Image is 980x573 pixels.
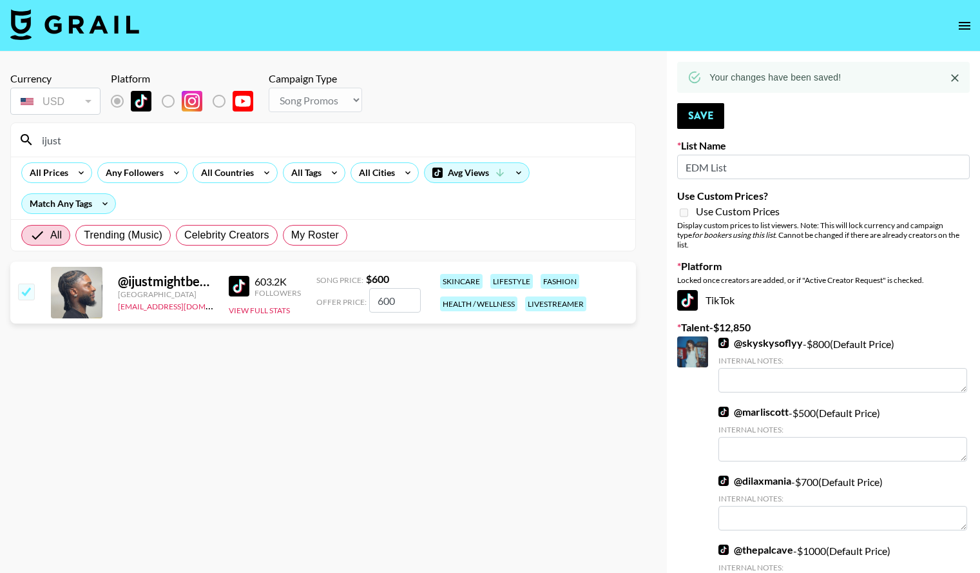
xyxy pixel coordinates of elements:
[718,494,967,503] div: Internal Notes:
[316,275,363,285] span: Song Price:
[718,545,729,555] img: TikTok
[50,228,62,243] span: All
[490,274,533,289] div: lifestyle
[182,91,202,112] img: Instagram
[696,205,780,218] span: Use Custom Prices
[10,9,139,40] img: Grail Talent
[677,290,970,311] div: TikTok
[84,228,162,243] span: Trending (Music)
[709,66,841,89] div: Your changes have been saved!
[718,336,967,393] div: - $ 800 (Default Price)
[718,336,803,349] a: @skyskysoflyy
[692,230,775,240] em: for bookers using this list
[677,103,724,129] button: Save
[111,72,264,85] div: Platform
[316,297,367,307] span: Offer Price:
[541,274,579,289] div: fashion
[718,356,967,365] div: Internal Notes:
[111,88,264,115] div: Remove selected talent to change platforms
[255,288,301,298] div: Followers
[425,163,529,182] div: Avg Views
[718,407,729,417] img: TikTok
[351,163,398,182] div: All Cities
[283,163,324,182] div: All Tags
[13,90,98,113] div: USD
[291,228,339,243] span: My Roster
[718,474,791,487] a: @dilaxmania
[952,13,977,39] button: open drawer
[131,91,151,112] img: TikTok
[193,163,256,182] div: All Countries
[525,296,586,311] div: livestreamer
[677,321,970,334] label: Talent - $ 12,850
[718,474,967,530] div: - $ 700 (Default Price)
[10,72,101,85] div: Currency
[677,290,698,311] img: TikTok
[677,260,970,273] label: Platform
[34,130,628,150] input: Search by User Name
[440,296,517,311] div: health / wellness
[945,68,965,88] button: Close
[718,405,967,461] div: - $ 500 (Default Price)
[22,194,115,213] div: Match Any Tags
[677,275,970,285] div: Locked once creators are added, or if "Active Creator Request" is checked.
[233,91,253,112] img: YouTube
[269,72,362,85] div: Campaign Type
[369,288,421,313] input: 600
[255,275,301,288] div: 603.2K
[229,306,290,315] button: View Full Stats
[677,189,970,202] label: Use Custom Prices?
[10,85,101,117] div: Remove selected talent to change your currency
[118,273,213,289] div: @ ijustmightbeoreo
[718,405,789,418] a: @marliscott
[184,228,269,243] span: Celebrity Creators
[440,274,483,289] div: skincare
[718,425,967,434] div: Internal Notes:
[677,220,970,249] div: Display custom prices to list viewers. Note: This will lock currency and campaign type . Cannot b...
[118,289,213,299] div: [GEOGRAPHIC_DATA]
[98,163,166,182] div: Any Followers
[118,299,247,311] a: [EMAIL_ADDRESS][DOMAIN_NAME]
[718,563,967,572] div: Internal Notes:
[366,273,389,285] strong: $ 600
[718,543,793,556] a: @thepalcave
[229,276,249,296] img: TikTok
[718,476,729,486] img: TikTok
[677,139,970,152] label: List Name
[22,163,71,182] div: All Prices
[718,338,729,348] img: TikTok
